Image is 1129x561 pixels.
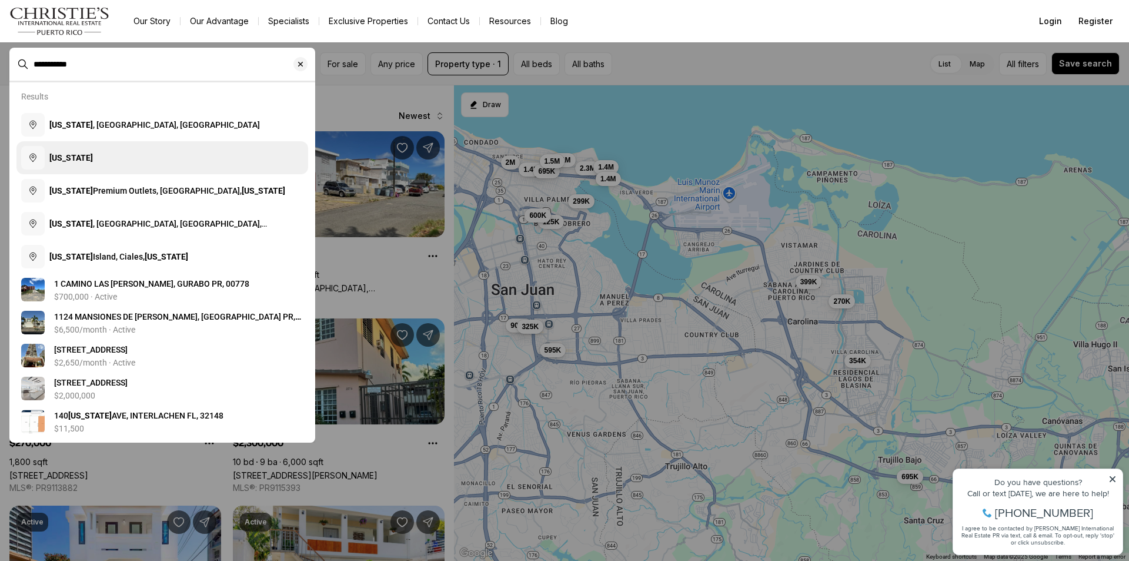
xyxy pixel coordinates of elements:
[49,120,93,130] b: [US_STATE]
[54,292,117,301] p: $700,000 · Active
[16,273,308,306] a: View details: 1 CAMINO LAS AWILDA
[418,13,479,29] button: Contact Us
[1071,9,1120,33] button: Register
[54,345,128,354] span: [STREET_ADDRESS]
[49,219,93,228] b: [US_STATE]
[480,13,540,29] a: Resources
[54,411,223,420] span: 140 AVE, INTERLACHEN FL, 32148
[54,325,135,334] p: $6,500/month · Active
[12,26,170,35] div: Do you have questions?
[145,252,188,261] b: [US_STATE]
[16,174,308,207] button: [US_STATE]Premium Outlets, [GEOGRAPHIC_DATA],[US_STATE]
[54,279,249,288] span: 1 CAMINO LAS [PERSON_NAME], GURABO PR, 00778
[49,219,267,240] span: , [GEOGRAPHIC_DATA], [GEOGRAPHIC_DATA], [GEOGRAPHIC_DATA]
[21,92,48,101] p: Results
[16,108,308,141] button: [US_STATE], [GEOGRAPHIC_DATA], [GEOGRAPHIC_DATA]
[49,186,285,195] span: Premium Outlets, [GEOGRAPHIC_DATA],
[15,72,168,95] span: I agree to be contacted by [PERSON_NAME] International Real Estate PR via text, call & email. To ...
[68,411,112,420] b: [US_STATE]
[54,391,95,400] p: $2,000,000
[54,424,84,433] p: $11,500
[16,240,308,273] button: [US_STATE]Island, Ciales,[US_STATE]
[49,153,93,162] b: [US_STATE]
[16,339,308,372] a: View details: 229 CARRETERA #2 #9
[54,358,135,367] p: $2,650/month · Active
[541,13,577,29] a: Blog
[49,252,93,261] b: [US_STATE]
[259,13,319,29] a: Specialists
[1039,16,1062,26] span: Login
[9,7,110,35] img: logo
[49,120,260,130] span: , [GEOGRAPHIC_DATA], [GEOGRAPHIC_DATA]
[1032,9,1069,33] button: Login
[16,306,308,339] a: View details: 1124 MANSIONES DE VISTAMAR MARINA III
[16,405,308,438] a: View details: 140 PUERTO RICO AVE
[49,252,188,261] span: Island, Ciales,
[242,186,285,195] b: [US_STATE]
[181,13,258,29] a: Our Advantage
[16,207,308,240] button: [US_STATE], [GEOGRAPHIC_DATA], [GEOGRAPHIC_DATA], [GEOGRAPHIC_DATA]
[12,38,170,46] div: Call or text [DATE], we are here to help!
[54,378,128,387] span: [STREET_ADDRESS]
[16,141,308,174] button: [US_STATE]
[124,13,180,29] a: Our Story
[319,13,417,29] a: Exclusive Properties
[48,55,146,67] span: [PHONE_NUMBER]
[49,186,93,195] b: [US_STATE]
[16,372,308,405] a: View details: 151 AZURITA
[54,312,301,333] span: 1124 MANSIONES DE [PERSON_NAME], [GEOGRAPHIC_DATA] PR, 00983
[293,48,315,80] button: Clear search input
[1078,16,1113,26] span: Register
